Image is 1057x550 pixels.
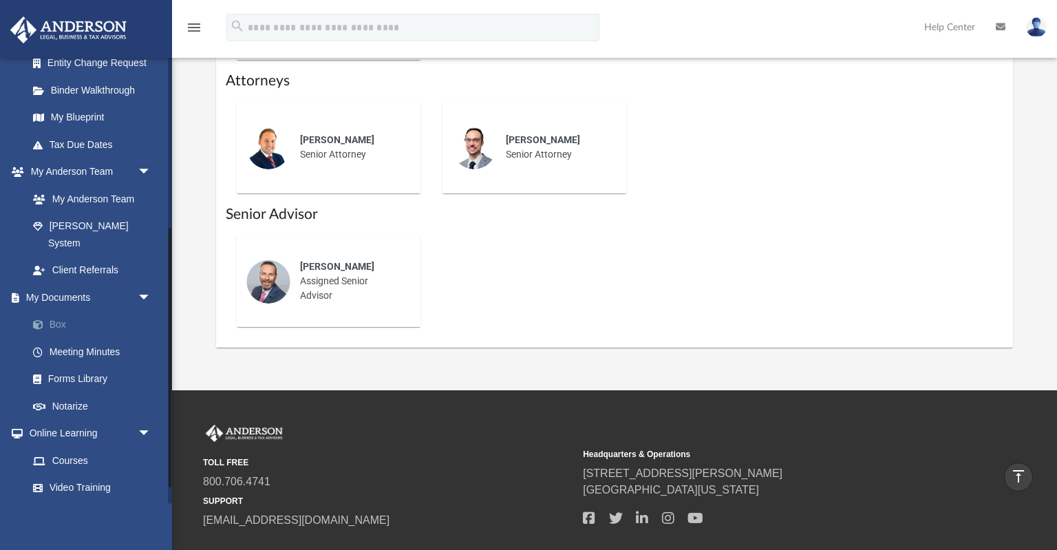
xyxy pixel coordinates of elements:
div: Senior Attorney [290,123,411,171]
a: Box [19,311,172,339]
a: [GEOGRAPHIC_DATA][US_STATE] [583,484,759,496]
span: [PERSON_NAME] [300,261,374,272]
a: Meeting Minutes [19,338,172,366]
span: arrow_drop_down [138,420,165,448]
a: Video Training [19,474,158,502]
a: Client Referrals [19,257,165,284]
a: My Blueprint [19,104,165,131]
a: [STREET_ADDRESS][PERSON_NAME] [583,467,782,479]
div: Senior Attorney [496,123,617,171]
a: vertical_align_top [1004,463,1033,491]
span: [PERSON_NAME] [506,134,580,145]
a: [EMAIL_ADDRESS][DOMAIN_NAME] [203,514,389,526]
a: Online Learningarrow_drop_down [10,420,165,447]
img: Anderson Advisors Platinum Portal [203,425,286,443]
a: Tax Due Dates [19,131,172,158]
span: arrow_drop_down [138,284,165,312]
a: My Documentsarrow_drop_down [10,284,172,311]
a: menu [186,26,202,36]
a: Resources [19,501,165,529]
i: menu [186,19,202,36]
a: My Anderson Team [19,185,158,213]
a: Entity Change Request [19,50,172,77]
img: Anderson Advisors Platinum Portal [6,17,131,43]
img: thumbnail [452,125,496,169]
a: My Anderson Teamarrow_drop_down [10,158,165,186]
span: [PERSON_NAME] [300,134,374,145]
a: Notarize [19,392,172,420]
span: arrow_drop_down [138,158,165,187]
div: Assigned Senior Advisor [290,250,411,313]
a: 800.706.4741 [203,476,270,487]
img: thumbnail [246,125,290,169]
a: Courses [19,447,165,474]
small: Headquarters & Operations [583,448,953,461]
h1: Attorneys [226,71,1003,91]
i: search [230,19,245,34]
a: Forms Library [19,366,165,393]
img: User Pic [1026,17,1047,37]
img: thumbnail [246,260,290,304]
i: vertical_align_top [1010,468,1027,485]
a: Binder Walkthrough [19,76,172,104]
h1: Senior Advisor [226,204,1003,224]
a: [PERSON_NAME] System [19,213,165,257]
small: SUPPORT [203,495,573,507]
small: TOLL FREE [203,456,573,469]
